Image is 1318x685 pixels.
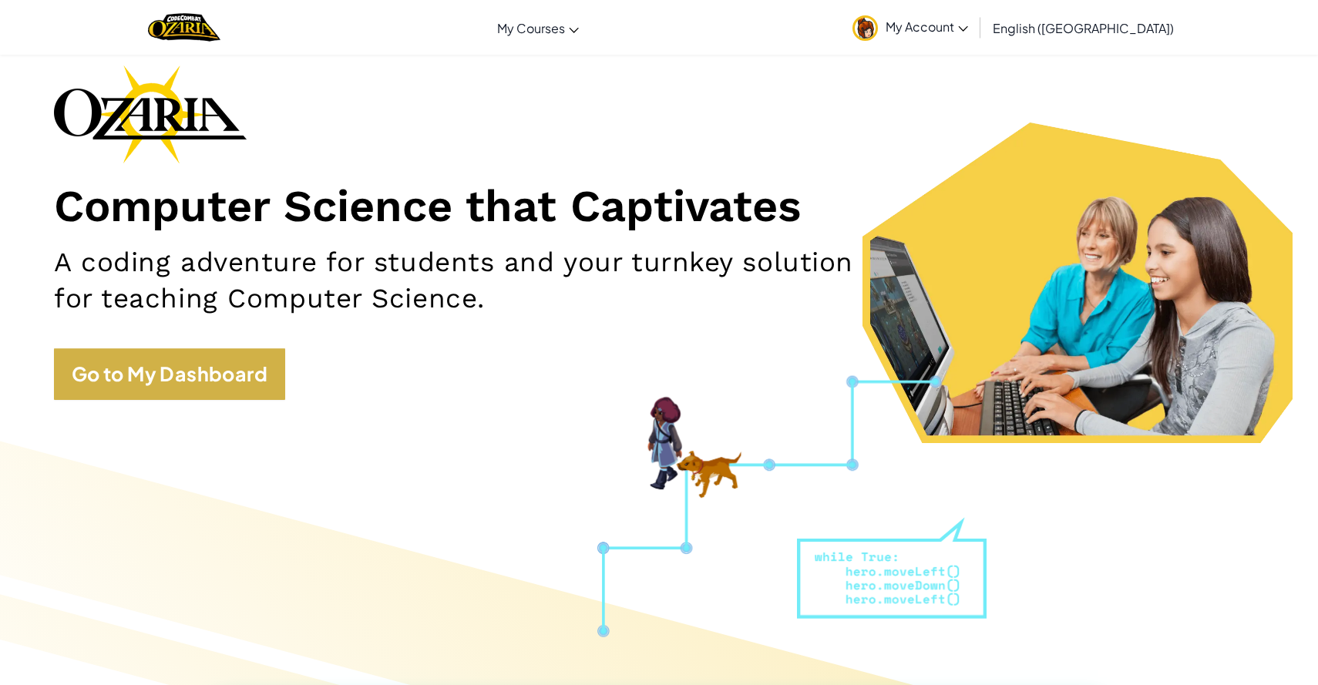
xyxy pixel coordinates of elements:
[985,7,1182,49] a: English ([GEOGRAPHIC_DATA])
[54,244,865,317] h2: A coding adventure for students and your turnkey solution for teaching Computer Science.
[497,20,565,36] span: My Courses
[489,7,587,49] a: My Courses
[148,12,220,43] a: Ozaria by CodeCombat logo
[852,15,878,41] img: avatar
[54,348,285,401] a: Go to My Dashboard
[845,3,976,52] a: My Account
[54,65,247,163] img: Ozaria branding logo
[886,18,968,35] span: My Account
[54,179,1264,233] h1: Computer Science that Captivates
[148,12,220,43] img: Home
[993,20,1174,36] span: English ([GEOGRAPHIC_DATA])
